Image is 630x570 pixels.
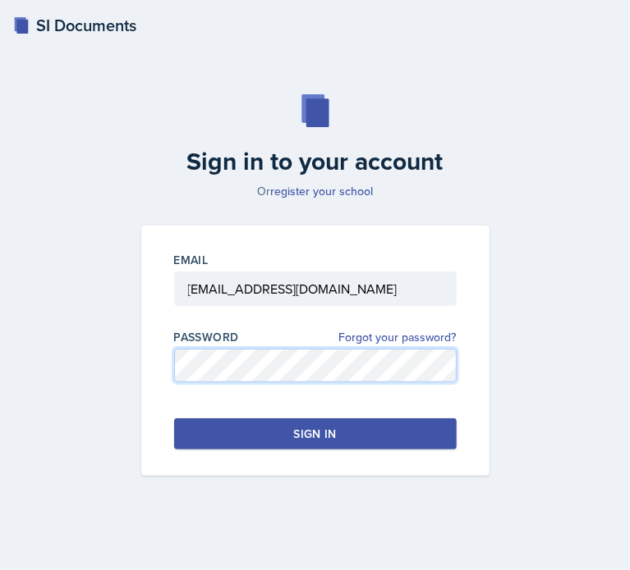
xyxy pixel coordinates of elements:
[339,329,457,346] a: Forgot your password?
[174,329,239,345] label: Password
[174,252,209,268] label: Email
[270,183,373,199] a: register your school
[131,147,499,176] h2: Sign in to your account
[131,183,499,199] p: Or
[293,426,336,442] div: Sign in
[174,418,457,449] button: Sign in
[174,271,457,306] input: Email
[13,13,136,38] a: SI Documents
